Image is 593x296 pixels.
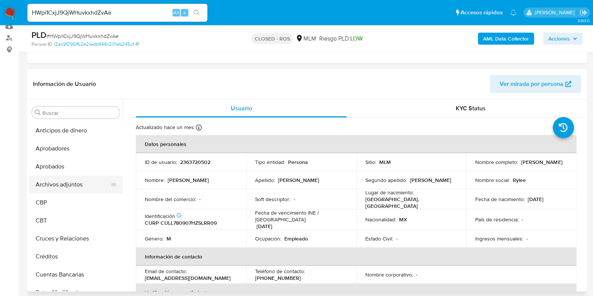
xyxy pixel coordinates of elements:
[478,33,534,45] button: AML Data Collector
[257,223,272,230] p: [DATE]
[416,271,417,278] p: -
[461,9,503,17] span: Accesos rápidos
[145,159,177,165] p: ID de usuario :
[521,159,562,165] p: [PERSON_NAME]
[475,216,519,223] p: País de residencia :
[365,271,413,278] p: Nombre corporativo :
[365,177,407,183] p: Segundo apellido :
[475,235,523,242] p: Ingresos mensuales :
[255,268,305,275] p: Teléfono de contacto :
[475,177,510,183] p: Nombre social :
[29,122,123,140] button: Anticipos de dinero
[29,212,123,230] button: CBT
[548,33,570,45] span: Acciones
[173,9,179,16] span: Alt
[296,35,316,43] div: MLM
[255,159,285,165] p: Tipo entidad :
[136,135,576,153] th: Datos personales
[145,213,183,219] p: Identificación :
[255,275,301,281] p: [PHONE_NUMBER]
[490,75,581,93] button: Ver mirada por persona
[350,34,362,43] span: LOW
[483,33,529,45] b: AML Data Collector
[189,8,204,18] button: search-icon
[456,104,486,113] span: KYC Status
[180,159,210,165] p: 2363720502
[145,219,217,226] p: CURP CULL780907HZSLRR09
[293,196,295,203] p: -
[183,9,186,16] span: s
[145,196,196,203] p: Nombre del comercio :
[284,235,308,242] p: Empleado
[500,75,563,93] span: Ver mirada por persona
[319,35,362,43] span: Riesgo PLD:
[29,248,123,266] button: Créditos
[27,8,207,18] input: Buscar usuario o caso...
[29,266,123,284] button: Cuentas Bancarias
[136,124,194,131] p: Actualizado hace un mes
[145,177,165,183] p: Nombre :
[29,230,123,248] button: Cruces y Relaciones
[379,159,391,165] p: MLM
[29,176,117,194] button: Archivos adjuntos
[365,216,396,223] p: Nacionalidad :
[396,235,398,242] p: -
[145,235,164,242] p: Género :
[528,196,543,203] p: [DATE]
[526,235,528,242] p: -
[255,177,275,183] p: Apellido :
[579,9,587,17] a: Salir
[522,216,523,223] p: -
[365,159,376,165] p: Sitio :
[145,275,231,281] p: [EMAIL_ADDRESS][DOMAIN_NAME]
[167,235,171,242] p: M
[29,158,123,176] button: Aprobados
[365,189,414,196] p: Lugar de nacimiento :
[231,104,252,113] span: Usuario
[513,177,526,183] p: Rylee
[54,41,139,48] a: 12ac9f296f62e21edb949c201eb245cf
[577,18,589,24] span: 3.163.0
[365,196,455,209] p: [GEOGRAPHIC_DATA], [GEOGRAPHIC_DATA]
[475,159,518,165] p: Nombre completo :
[29,194,123,212] button: CBP
[278,177,319,183] p: [PERSON_NAME]
[534,9,577,16] p: marianathalie.grajeda@mercadolibre.com.mx
[510,9,516,16] a: Notificaciones
[47,32,119,40] span: # HWpi1CxjJ9QjWHuvkxhdZvAe
[199,196,201,203] p: -
[145,268,187,275] p: Email de contacto :
[32,41,52,48] b: Person ID
[29,140,123,158] button: Aprobadores
[475,196,525,203] p: Fecha de nacimiento :
[168,177,209,183] p: [PERSON_NAME]
[35,110,41,116] button: Buscar
[399,216,407,223] p: MX
[365,235,393,242] p: Estado Civil :
[32,29,47,41] b: PLD
[410,177,451,183] p: [PERSON_NAME]
[288,159,308,165] p: Persona
[42,110,117,116] input: Buscar
[255,235,281,242] p: Ocupación :
[255,196,290,203] p: Soft descriptor :
[543,33,582,45] button: Acciones
[251,33,293,44] p: CLOSED - ROS
[255,209,347,223] p: Fecha de vencimiento INE / [GEOGRAPHIC_DATA] :
[33,80,96,88] h1: Información de Usuario
[136,248,576,266] th: Información de contacto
